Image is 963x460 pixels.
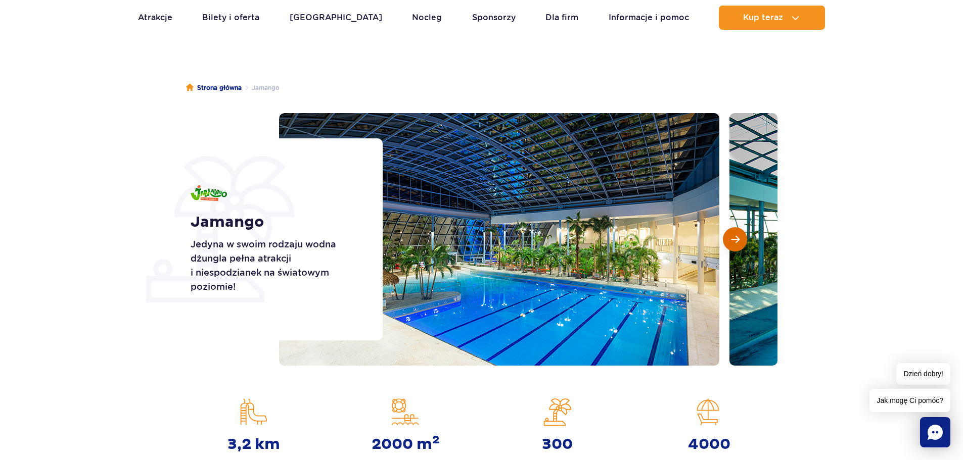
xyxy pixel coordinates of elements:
li: Jamango [242,83,280,93]
strong: 4000 [688,435,730,453]
strong: 3,2 km [227,435,280,453]
a: Nocleg [412,6,442,30]
button: Następny slajd [723,227,747,251]
h1: Jamango [191,213,360,231]
a: Atrakcje [138,6,172,30]
a: Strona główna [186,83,242,93]
a: Dla firm [545,6,578,30]
p: Jedyna w swoim rodzaju wodna dżungla pełna atrakcji i niespodzianek na światowym poziomie! [191,237,360,294]
strong: 2000 m [372,435,440,453]
a: [GEOGRAPHIC_DATA] [290,6,382,30]
a: Informacje i pomoc [609,6,689,30]
span: Kup teraz [743,13,783,22]
a: Bilety i oferta [202,6,259,30]
span: Jak mogę Ci pomóc? [869,389,950,412]
img: Jamango [191,185,227,201]
span: Dzień dobry! [896,363,950,385]
div: Chat [920,417,950,447]
strong: 300 [542,435,573,453]
sup: 2 [432,433,440,447]
a: Sponsorzy [472,6,516,30]
button: Kup teraz [719,6,825,30]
